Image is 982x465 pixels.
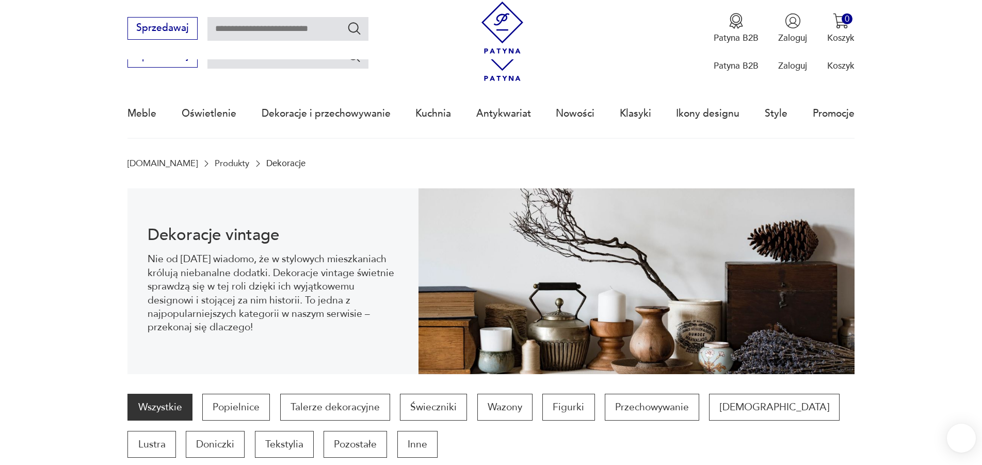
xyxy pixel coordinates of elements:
[542,394,594,421] a: Figurki
[202,394,270,421] a: Popielnice
[813,90,855,137] a: Promocje
[714,32,759,44] p: Patyna B2B
[785,13,801,29] img: Ikonka użytkownika
[947,424,976,453] iframe: Smartsupp widget button
[827,60,855,72] p: Koszyk
[714,13,759,44] a: Ikona medaluPatyna B2B
[714,13,759,44] button: Patyna B2B
[127,431,175,458] a: Lustra
[605,394,699,421] a: Przechowywanie
[728,13,744,29] img: Ikona medalu
[476,2,528,54] img: Patyna - sklep z meblami i dekoracjami vintage
[400,394,467,421] a: Świeczniki
[347,49,362,63] button: Szukaj
[148,228,399,243] h1: Dekoracje vintage
[397,431,438,458] a: Inne
[714,60,759,72] p: Patyna B2B
[827,13,855,44] button: 0Koszyk
[127,90,156,137] a: Meble
[620,90,651,137] a: Klasyki
[556,90,594,137] a: Nowości
[262,90,391,137] a: Dekoracje i przechowywanie
[778,13,807,44] button: Zaloguj
[778,60,807,72] p: Zaloguj
[127,394,192,421] a: Wszystkie
[827,32,855,44] p: Koszyk
[127,53,197,61] a: Sprzedawaj
[477,394,533,421] a: Wazony
[418,188,855,374] img: 3afcf10f899f7d06865ab57bf94b2ac8.jpg
[266,158,305,168] p: Dekoracje
[709,394,839,421] a: [DEMOGRAPHIC_DATA]
[182,90,236,137] a: Oświetlenie
[324,431,387,458] a: Pozostałe
[765,90,787,137] a: Style
[127,17,197,40] button: Sprzedawaj
[148,252,399,334] p: Nie od [DATE] wiadomo, że w stylowych mieszkaniach królują niebanalne dodatki. Dekoracje vintage ...
[415,90,451,137] a: Kuchnia
[186,431,245,458] a: Doniczki
[255,431,314,458] a: Tekstylia
[127,158,198,168] a: [DOMAIN_NAME]
[280,394,390,421] a: Talerze dekoracyjne
[778,32,807,44] p: Zaloguj
[127,25,197,33] a: Sprzedawaj
[833,13,849,29] img: Ikona koszyka
[676,90,739,137] a: Ikony designu
[215,158,249,168] a: Produkty
[476,90,531,137] a: Antykwariat
[842,13,852,24] div: 0
[347,21,362,36] button: Szukaj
